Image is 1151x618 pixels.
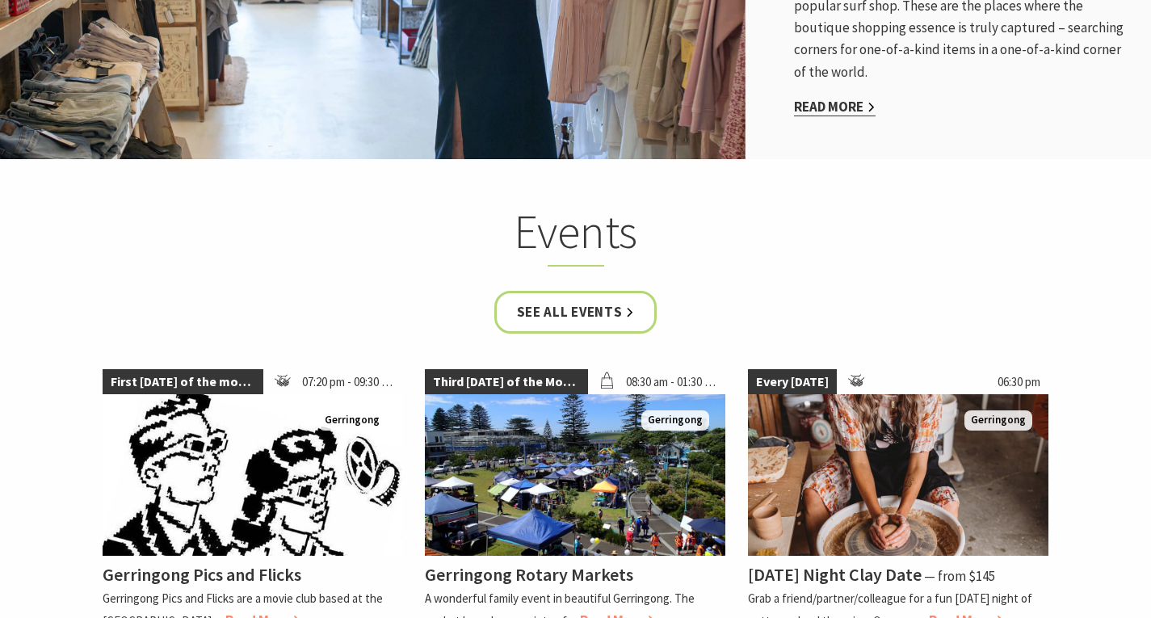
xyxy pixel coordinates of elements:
span: Gerringong [964,410,1032,431]
span: Third [DATE] of the Month [425,369,587,395]
h2: Events [259,204,893,267]
h4: [DATE] Night Clay Date [748,563,922,586]
span: 06:30 pm [989,369,1048,395]
span: 07:20 pm - 09:30 pm [294,369,403,395]
h4: Gerringong Pics and Flicks [103,563,301,586]
img: Photo shows female sitting at pottery wheel with hands on a ball of clay [748,394,1048,556]
a: Read More [794,98,876,116]
span: 08:30 am - 01:30 pm [618,369,725,395]
span: Every [DATE] [748,369,837,395]
img: Christmas Market and Street Parade [425,394,725,556]
span: Gerringong [318,410,386,431]
span: ⁠— from $145 [924,567,995,585]
a: See all Events [494,291,657,334]
h4: Gerringong Rotary Markets [425,563,633,586]
span: Gerringong [641,410,709,431]
span: First [DATE] of the month [103,369,264,395]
